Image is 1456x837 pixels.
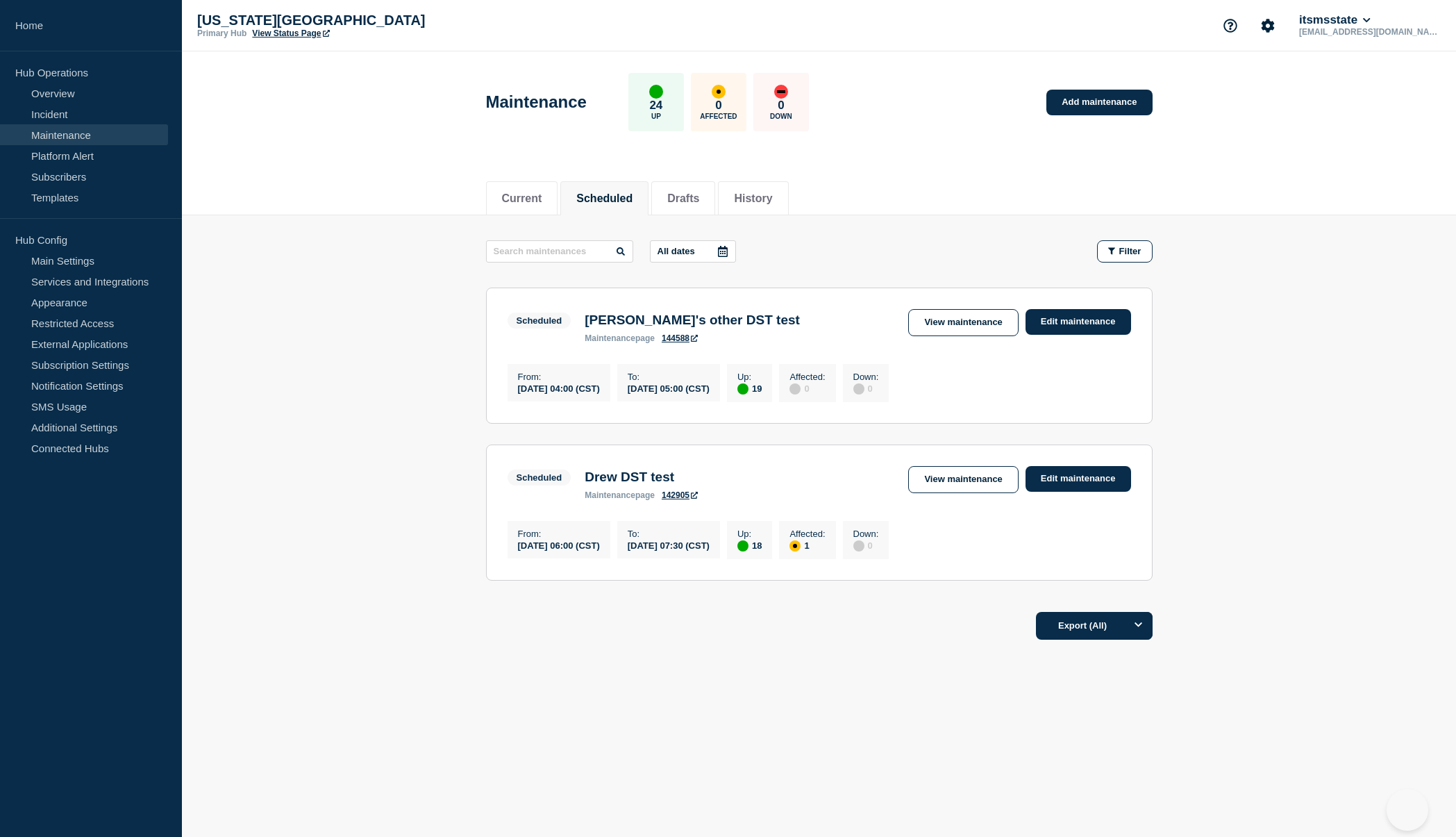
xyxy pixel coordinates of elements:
p: To : [628,372,710,382]
p: Down : [853,529,879,539]
p: Down : [853,372,879,382]
p: To : [628,529,710,539]
a: Add maintenance [1046,90,1152,115]
a: Edit maintenance [1026,309,1131,335]
a: View maintenance [908,466,1018,493]
div: up [737,383,748,395]
button: History [734,192,772,205]
button: Filter [1097,240,1153,263]
p: From : [518,529,600,539]
button: Export (All) [1036,612,1153,640]
p: Primary Hub [197,28,246,38]
iframe: Help Scout Beacon - Open [1387,789,1428,831]
h3: Drew DST test [585,470,698,485]
p: 24 [649,99,662,113]
p: page [585,490,655,500]
div: down [774,85,788,99]
p: Affected : [789,372,825,382]
div: 0 [789,382,825,395]
a: Edit maintenance [1026,466,1131,492]
span: maintenance [585,490,635,500]
span: maintenance [585,333,635,343]
div: [DATE] 06:00 (CST) [518,539,600,551]
p: 0 [715,99,721,113]
div: 1 [789,539,825,552]
div: 18 [737,539,762,552]
div: affected [712,85,726,99]
p: 0 [778,99,784,113]
a: View maintenance [908,309,1018,336]
div: Scheduled [517,315,562,326]
div: disabled [853,383,864,395]
div: up [737,540,748,552]
p: Up : [737,372,762,382]
p: Down [770,113,792,120]
a: 142905 [662,490,698,500]
h1: Maintenance [486,92,587,112]
span: Filter [1119,246,1141,256]
button: itsmsstate [1296,13,1373,27]
button: Current [502,192,542,205]
div: up [649,85,663,99]
div: 19 [737,382,762,395]
button: All dates [650,240,736,263]
button: Scheduled [576,192,633,205]
p: page [585,333,655,343]
div: disabled [853,540,864,552]
button: Support [1216,11,1245,40]
h3: [PERSON_NAME]'s other DST test [585,313,800,328]
p: [US_STATE][GEOGRAPHIC_DATA] [197,13,475,28]
div: [DATE] 04:00 (CST) [518,382,600,394]
p: Affected : [789,529,825,539]
button: Options [1125,612,1153,640]
p: [EMAIL_ADDRESS][DOMAIN_NAME] [1296,27,1441,37]
button: Account settings [1253,11,1282,40]
p: From : [518,372,600,382]
div: [DATE] 05:00 (CST) [628,382,710,394]
div: disabled [789,383,801,395]
a: 144588 [662,333,698,343]
p: Up [651,113,661,120]
div: affected [789,540,801,552]
p: Affected [700,113,737,120]
div: Scheduled [517,472,562,483]
button: Drafts [667,192,699,205]
input: Search maintenances [486,240,633,263]
div: [DATE] 07:30 (CST) [628,539,710,551]
p: Up : [737,529,762,539]
div: 0 [853,382,879,395]
div: 0 [853,539,879,552]
a: View Status Page [252,28,329,38]
p: All dates [658,246,695,256]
